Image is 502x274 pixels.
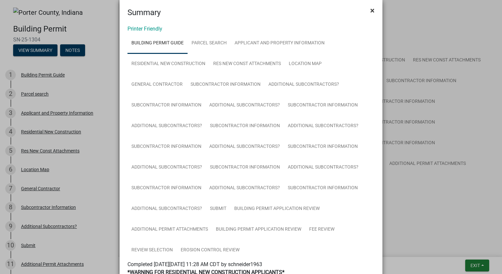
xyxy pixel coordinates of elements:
[127,95,205,116] a: Subcontractor Information
[205,178,284,199] a: Additional Subcontractors?
[365,1,380,20] button: Close
[127,178,205,199] a: Subcontractor Information
[127,198,206,219] a: Additional Subcontractors?
[127,240,177,261] a: Review Selection
[188,33,231,54] a: Parcel search
[284,116,362,137] a: Additional Subcontractors?
[127,116,206,137] a: Additional Subcontractors?
[370,6,375,15] span: ×
[177,240,243,261] a: Erosion Control Review
[231,33,329,54] a: Applicant and Property Information
[127,74,187,95] a: General Contractor
[127,26,162,32] a: Printer Friendly
[305,219,338,240] a: Fee Review
[230,198,324,219] a: Building Permit Application Review
[209,54,285,75] a: Res New Const Attachments
[127,219,212,240] a: Additional Permit Attachments
[284,178,362,199] a: Subcontractor Information
[284,157,362,178] a: Additional Subcontractors?
[206,157,284,178] a: Subcontractor Information
[205,95,284,116] a: Additional Subcontractors?
[284,136,362,157] a: Subcontractor Information
[285,54,326,75] a: Location Map
[206,198,230,219] a: Submit
[127,7,161,18] h4: Summary
[264,74,343,95] a: Additional Subcontractors?
[212,219,305,240] a: Building Permit Application Review
[187,74,264,95] a: Subcontractor Information
[284,95,362,116] a: Subcontractor Information
[127,33,188,54] a: Building Permit Guide
[127,261,262,267] span: Completed [DATE][DATE] 11:28 AM CDT by schneider1963
[127,54,209,75] a: Residential New Construction
[206,116,284,137] a: Subcontractor Information
[127,136,205,157] a: Subcontractor Information
[205,136,284,157] a: Additional Subcontractors?
[127,157,206,178] a: Additional Subcontractors?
